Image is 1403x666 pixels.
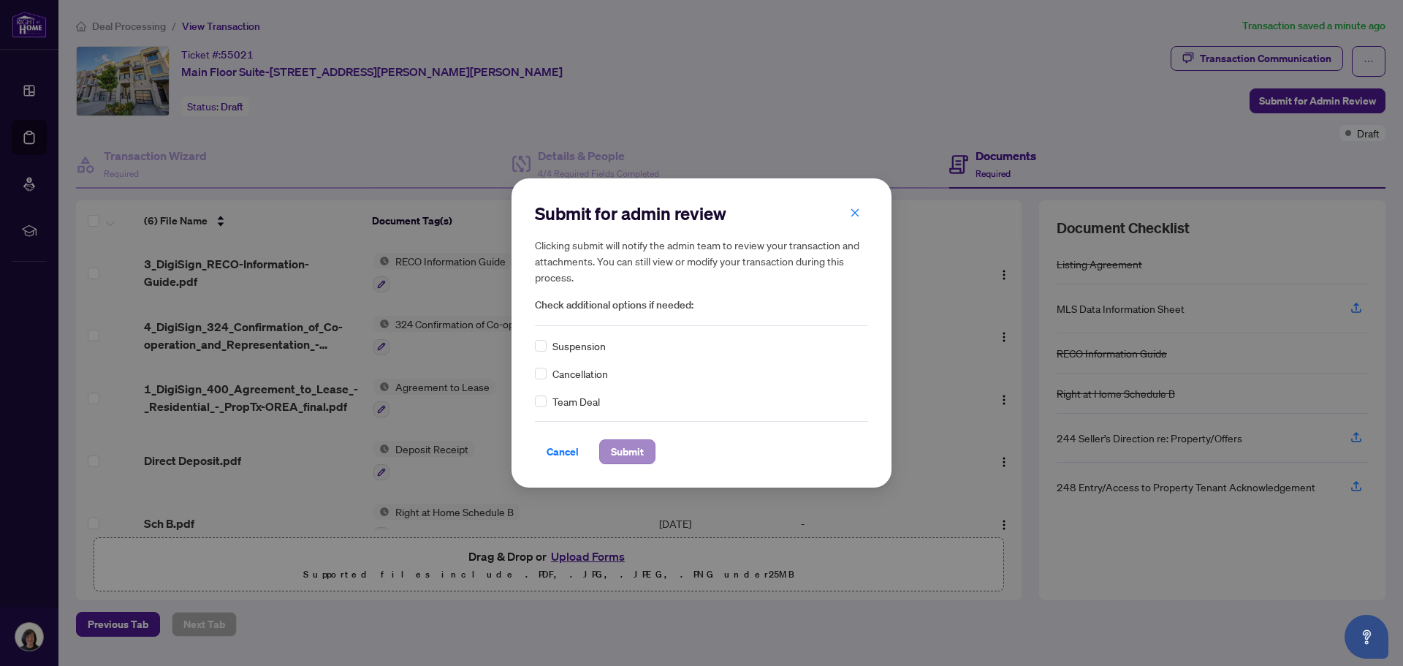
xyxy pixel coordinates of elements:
span: Submit [611,440,644,463]
button: Open asap [1345,615,1388,659]
span: close [850,208,860,218]
button: Submit [599,439,655,464]
span: Team Deal [552,393,600,409]
span: Check additional options if needed: [535,297,868,314]
span: Cancel [547,440,579,463]
span: Suspension [552,338,606,354]
h2: Submit for admin review [535,202,868,225]
span: Cancellation [552,366,608,382]
h5: Clicking submit will notify the admin team to review your transaction and attachments. You can st... [535,237,868,285]
button: Cancel [535,439,590,464]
